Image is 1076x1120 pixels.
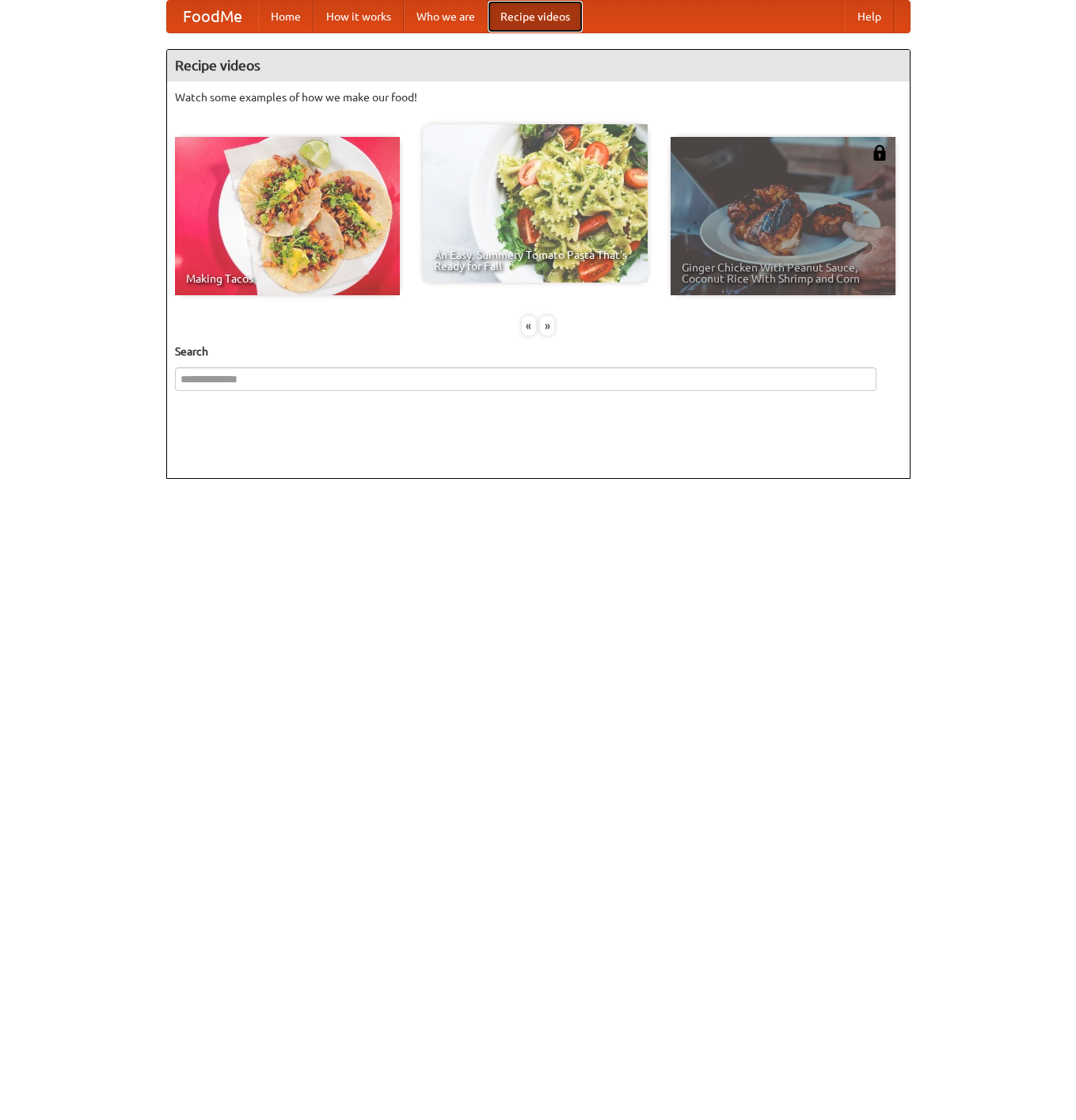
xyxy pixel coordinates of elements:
a: How it works [314,1,404,32]
a: FoodMe [167,1,258,32]
a: Home [258,1,314,32]
div: « [522,316,536,336]
img: 483408.png [872,145,888,161]
span: An Easy, Summery Tomato Pasta That's Ready for Fall [434,249,637,271]
p: Watch some examples of how we make our food! [175,89,902,105]
div: » [540,316,554,336]
a: Who we are [404,1,488,32]
h4: Recipe videos [167,50,910,82]
a: Help [845,1,894,32]
span: Making Tacos [186,273,389,284]
a: Recipe videos [488,1,583,32]
h5: Search [175,344,902,359]
a: Making Tacos [175,137,400,295]
a: An Easy, Summery Tomato Pasta That's Ready for Fall [423,124,648,283]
